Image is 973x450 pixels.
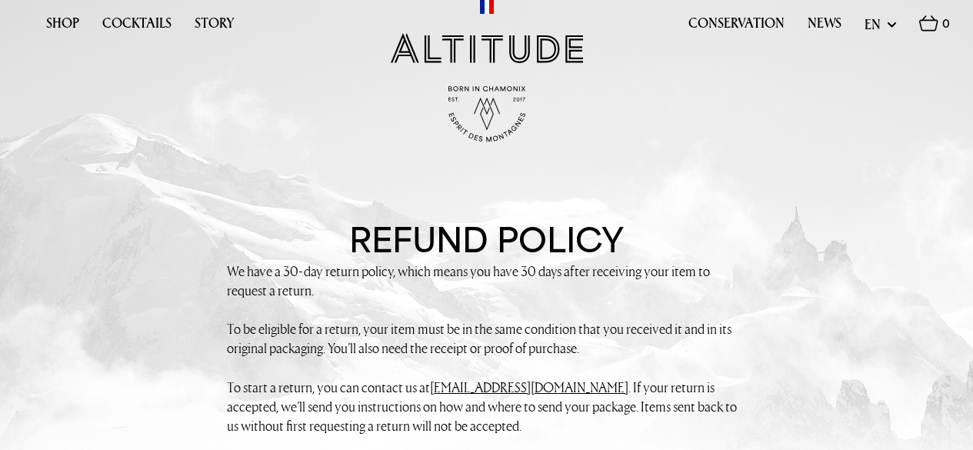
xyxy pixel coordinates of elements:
a: Shop [46,15,79,39]
img: Altitude Gin [391,33,583,63]
a: 0 [919,15,950,40]
a: Cocktails [102,15,172,39]
a: [EMAIL_ADDRESS][DOMAIN_NAME] [430,378,628,396]
img: Born in Chamonix - Est. 2017 - Espirit des Montagnes [448,86,525,142]
h1: Refund policy [227,219,746,262]
img: Basket [919,15,938,32]
a: Story [195,15,235,39]
a: Conservation [688,15,785,39]
a: News [808,15,841,39]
